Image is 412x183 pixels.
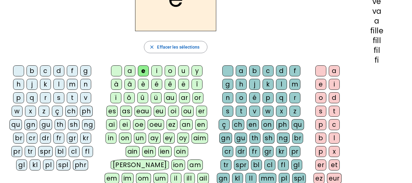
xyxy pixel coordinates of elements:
div: â [124,79,135,90]
div: gl [16,159,27,170]
div: s [222,106,233,117]
div: d [329,92,340,103]
div: h [13,79,24,90]
button: Effacer les sélections [144,41,207,53]
div: un [134,133,146,144]
div: fille [351,27,402,35]
div: y [192,65,202,76]
div: on [261,119,274,130]
div: pl [43,159,54,170]
div: fill [351,37,402,44]
div: ü [151,92,162,103]
div: gu [40,119,52,130]
div: th [55,119,66,130]
div: pr [289,146,300,157]
div: é [151,79,162,90]
div: x [329,146,340,157]
div: tr [25,146,36,157]
div: gr [263,146,274,157]
div: l [53,79,64,90]
div: l [329,133,340,144]
div: z [38,106,49,117]
div: fl [278,159,289,170]
div: ç [52,106,63,117]
div: br [13,133,24,144]
div: j [27,79,38,90]
div: ei [120,119,131,130]
div: l [276,79,287,90]
div: p [315,119,326,130]
div: j [249,79,260,90]
div: cl [264,159,275,170]
div: oi [168,106,179,117]
div: dr [236,146,247,157]
div: gu [235,133,247,144]
div: c [40,65,51,76]
div: ey [163,133,175,144]
div: cl [69,146,80,157]
div: b [315,133,326,144]
div: cr [27,133,38,144]
div: fi [351,57,402,64]
div: oin [174,146,188,157]
div: t [236,106,247,117]
div: e [138,65,149,76]
div: ein [142,146,156,157]
div: gn [24,119,37,130]
div: a [236,65,247,76]
div: p [315,146,326,157]
div: ion [171,159,185,170]
div: va [351,8,402,15]
div: kr [80,133,91,144]
div: sh [263,133,274,144]
div: kl [30,159,41,170]
div: u [178,65,189,76]
div: z [289,106,300,117]
div: d [53,65,64,76]
div: ien [158,146,172,157]
div: sh [68,119,80,130]
div: ï [110,92,121,103]
div: v [80,92,91,103]
div: x [25,106,36,117]
div: en [195,119,207,130]
div: bl [55,146,66,157]
div: é [249,92,260,103]
div: f [289,65,300,76]
div: p [13,92,24,103]
div: spr [234,159,249,170]
div: gr [67,133,78,144]
div: ch [232,119,244,130]
div: a [351,17,402,25]
div: ê [165,79,176,90]
div: f [67,65,78,76]
div: fr [249,146,260,157]
div: t [67,92,78,103]
div: et [329,159,340,170]
div: oeu [148,119,164,130]
div: es [106,106,118,117]
div: b [27,65,38,76]
div: m [289,79,300,90]
div: c [329,119,340,130]
div: qu [9,119,22,130]
div: ain [126,146,140,157]
div: en [247,119,259,130]
div: ch [65,106,77,117]
div: th [249,133,260,144]
div: q [27,92,38,103]
div: b [249,65,260,76]
div: ç [219,119,230,130]
div: qu [292,119,304,130]
div: bl [251,159,262,170]
div: spr [38,146,53,157]
div: pr [11,146,22,157]
div: k [263,79,274,90]
div: tr [220,159,231,170]
div: m [67,79,78,90]
div: a [124,65,135,76]
div: o [315,92,326,103]
div: or [192,92,203,103]
mat-icon: close [149,44,155,50]
div: x [276,106,287,117]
